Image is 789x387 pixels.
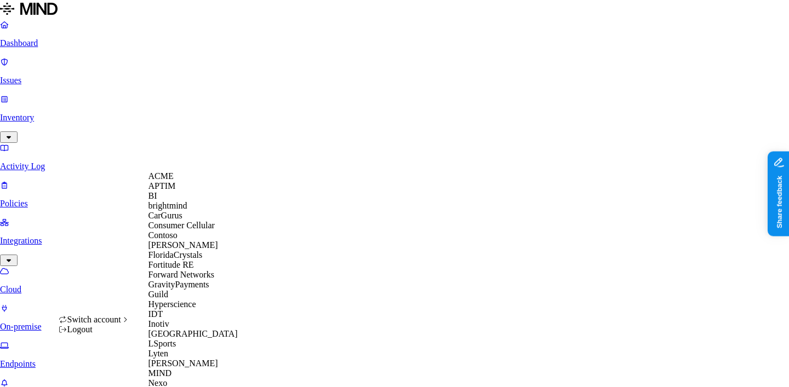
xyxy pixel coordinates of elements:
[67,315,121,324] span: Switch account
[148,270,214,279] span: Forward Networks
[148,240,218,250] span: [PERSON_NAME]
[148,359,218,368] span: [PERSON_NAME]
[148,299,196,309] span: Hyperscience
[148,329,238,338] span: [GEOGRAPHIC_DATA]
[148,260,194,269] span: Fortitude RE
[59,325,130,334] div: Logout
[148,368,172,378] span: MIND
[148,230,178,240] span: Contoso
[148,349,168,358] span: Lyten
[148,221,215,230] span: Consumer Cellular
[148,201,187,210] span: brightmind
[148,211,182,220] span: CarGurus
[148,181,176,190] span: APTIM
[148,191,157,200] span: BI
[148,171,174,181] span: ACME
[148,309,163,319] span: IDT
[148,290,168,299] span: Guild
[148,250,203,259] span: FloridaCrystals
[148,339,176,348] span: LSports
[148,319,169,328] span: Inotiv
[148,280,209,289] span: GravityPayments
